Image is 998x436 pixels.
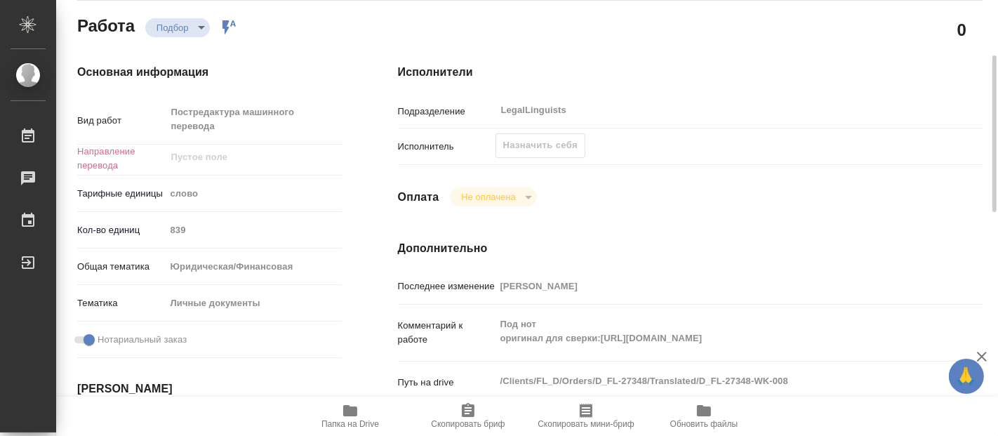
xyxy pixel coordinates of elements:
span: Скопировать мини-бриф [538,419,634,429]
button: Папка на Drive [291,397,409,436]
div: Подбор [450,187,536,206]
input: Пустое поле [166,220,342,240]
textarea: Под нот оригинал для сверки:[URL][DOMAIN_NAME] [495,312,934,350]
div: слово [166,182,342,206]
p: Тарифные единицы [77,187,166,201]
p: Общая тематика [77,260,166,274]
textarea: /Clients/FL_D/Orders/D_FL-27348/Translated/D_FL-27348-WK-008 [495,369,934,393]
h4: Оплата [398,189,439,206]
span: 🙏 [954,362,978,391]
input: Пустое поле [495,276,934,296]
p: Путь на drive [398,376,495,390]
p: Комментарий к работе [398,319,495,347]
span: Папка на Drive [321,419,379,429]
h4: Исполнители [398,64,983,81]
p: Направление перевода [77,145,166,173]
input: Пустое поле [170,149,309,166]
p: Подразделение [398,105,495,119]
h2: Работа [77,12,135,37]
h4: Основная информация [77,64,342,81]
p: Вид работ [77,114,166,128]
h2: 0 [957,18,966,41]
button: Не оплачена [457,191,519,203]
div: Личные документы [166,291,342,315]
div: Юридическая/Финансовая [166,255,342,279]
span: Нотариальный заказ [98,333,187,347]
p: Тематика [77,296,166,310]
div: Подбор [145,18,210,37]
h4: [PERSON_NAME] [77,381,342,397]
h4: Дополнительно [398,240,983,257]
button: Скопировать бриф [409,397,527,436]
button: Скопировать мини-бриф [527,397,645,436]
p: Кол-во единиц [77,223,166,237]
p: Исполнитель [398,140,495,154]
button: Обновить файлы [645,397,763,436]
p: Последнее изменение [398,279,495,293]
span: Скопировать бриф [431,419,505,429]
span: Обновить файлы [670,419,738,429]
button: 🙏 [949,359,984,394]
button: Подбор [152,22,193,34]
